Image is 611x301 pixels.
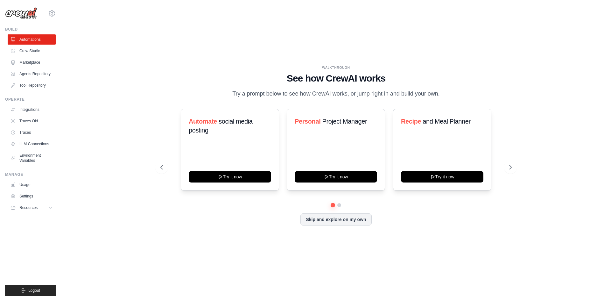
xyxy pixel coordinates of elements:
a: Agents Repository [8,69,56,79]
button: Try it now [401,171,483,183]
div: Manage [5,172,56,177]
a: LLM Connections [8,139,56,149]
a: Traces [8,127,56,138]
span: Logout [28,288,40,293]
a: Tool Repository [8,80,56,90]
a: Automations [8,34,56,45]
div: Build [5,27,56,32]
button: Logout [5,285,56,296]
a: Environment Variables [8,150,56,166]
span: and Meal Planner [423,118,470,125]
img: Logo [5,7,37,19]
span: Resources [19,205,38,210]
a: Integrations [8,104,56,115]
div: Operate [5,97,56,102]
button: Skip and explore on my own [300,213,371,226]
a: Usage [8,180,56,190]
a: Marketplace [8,57,56,68]
button: Try it now [189,171,271,183]
button: Try it now [295,171,377,183]
p: Try a prompt below to see how CrewAI works, or jump right in and build your own. [229,89,443,98]
span: Project Manager [322,118,367,125]
button: Resources [8,203,56,213]
span: Automate [189,118,217,125]
span: Recipe [401,118,421,125]
span: Personal [295,118,320,125]
a: Crew Studio [8,46,56,56]
h1: See how CrewAI works [160,73,512,84]
span: social media posting [189,118,253,134]
a: Traces Old [8,116,56,126]
a: Settings [8,191,56,201]
div: WALKTHROUGH [160,65,512,70]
